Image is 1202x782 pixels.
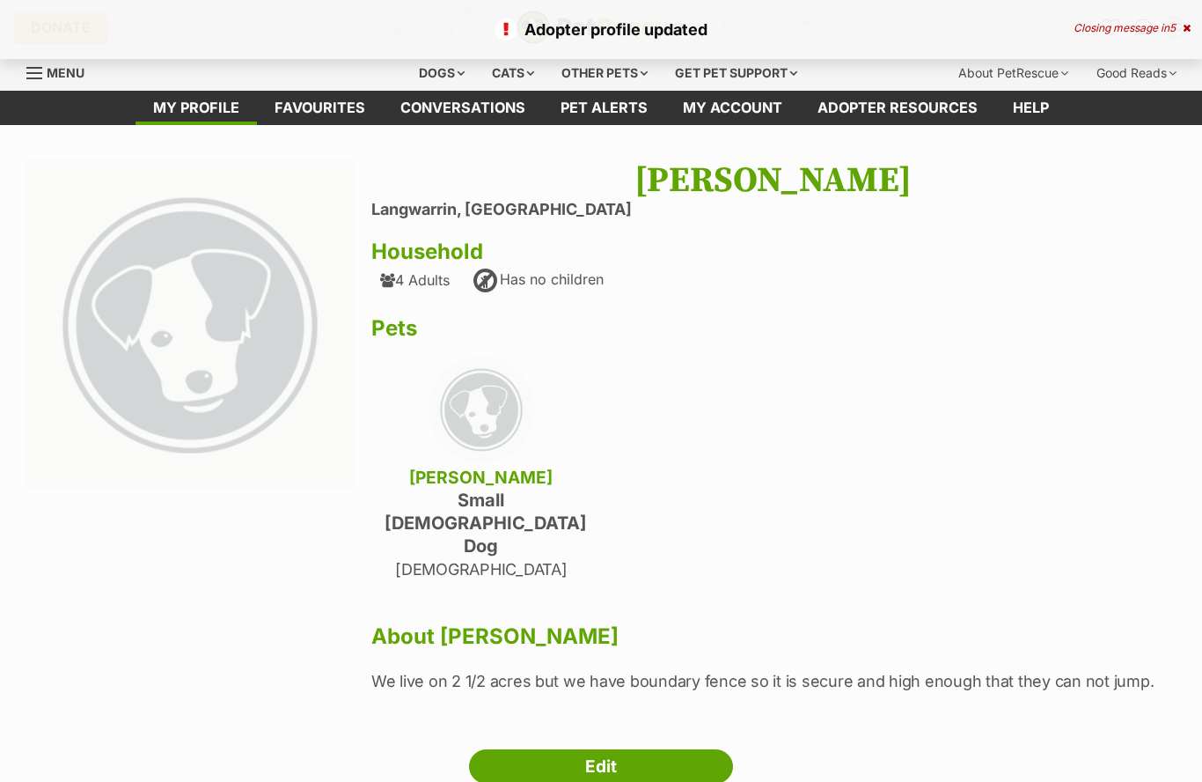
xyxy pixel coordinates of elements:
a: My account [665,91,800,125]
img: large_default-f37c3b2ddc539b7721ffdbd4c88987add89f2ef0fd77a71d0d44a6cf3104916e.png [26,160,354,488]
span: Menu [47,65,84,80]
a: My profile [136,91,257,125]
a: Menu [26,55,97,87]
h3: Household [371,240,1176,264]
h4: [PERSON_NAME] [385,466,578,489]
a: conversations [383,91,543,125]
div: Get pet support [663,55,810,91]
div: Cats [480,55,546,91]
h1: [PERSON_NAME] [371,160,1176,201]
p: We live on 2 1/2 acres but we have boundary fence so it is secure and high enough that they can n... [371,669,1176,693]
div: Good Reads [1084,55,1189,91]
div: Other pets [549,55,660,91]
li: Langwarrin, [GEOGRAPHIC_DATA] [371,201,1176,219]
h3: About [PERSON_NAME] [371,624,1176,649]
a: Favourites [257,91,383,125]
h4: small [DEMOGRAPHIC_DATA] Dog [385,489,578,557]
div: Has no children [472,267,604,295]
p: [DEMOGRAPHIC_DATA] [385,557,578,581]
div: About PetRescue [946,55,1081,91]
div: Dogs [407,55,477,91]
h3: Pets [371,316,1176,341]
div: 4 Adults [380,272,450,288]
img: large_default-f37c3b2ddc539b7721ffdbd4c88987add89f2ef0fd77a71d0d44a6cf3104916e.png [429,357,534,462]
a: Adopter resources [800,91,995,125]
a: Help [995,91,1066,125]
a: Pet alerts [543,91,665,125]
